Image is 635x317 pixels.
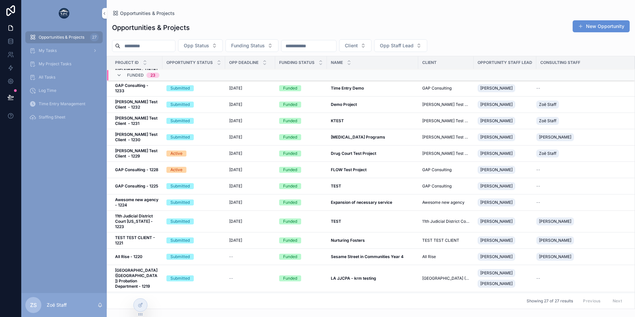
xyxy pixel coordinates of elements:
[331,135,414,140] a: [MEDICAL_DATA] Programs
[539,135,571,140] span: [PERSON_NAME]
[184,42,209,49] span: Opp Status
[115,268,158,289] strong: [GEOGRAPHIC_DATA] ([GEOGRAPHIC_DATA]) Probation Department - 1219
[39,61,71,67] span: My Project Tasks
[480,102,513,107] span: [PERSON_NAME]
[229,238,271,243] a: [DATE]
[25,45,103,57] a: My Tasks
[229,118,242,124] span: [DATE]
[166,199,221,205] a: Submitted
[536,99,627,110] a: Zoë Staff
[166,102,221,108] a: Submitted
[331,151,414,156] a: Drug Court Test Project
[422,254,436,259] span: All Rise
[283,199,297,205] div: Funded
[422,135,470,140] a: [PERSON_NAME] Test Client
[422,183,452,189] span: GAP Consulting
[331,254,404,259] strong: Sesame Street in Communities Year 4
[331,200,414,205] a: Expansion of necessary service
[30,301,37,309] span: ZS
[331,183,414,189] a: TEST
[331,219,341,224] strong: TEST
[170,134,190,140] div: Submitted
[279,275,323,281] a: Funded
[331,135,385,140] strong: [MEDICAL_DATA] Programs
[536,167,540,172] span: --
[279,183,323,189] a: Funded
[283,134,297,140] div: Funded
[331,238,365,243] strong: Nurturing Fosters
[39,115,65,120] span: Staffing Sheet
[90,33,99,41] div: 27
[170,237,190,243] div: Submitted
[229,183,242,189] span: [DATE]
[166,134,221,140] a: Submitted
[166,85,221,91] a: Submitted
[422,254,470,259] a: All Rise
[480,151,513,156] span: [PERSON_NAME]
[536,235,627,246] a: [PERSON_NAME]
[279,85,323,91] a: Funded
[115,99,158,110] a: [PERSON_NAME] Test Client - 1232
[283,151,297,157] div: Funded
[331,183,341,188] strong: TEST
[115,116,158,126] strong: [PERSON_NAME] Test Client - 1231
[229,167,242,172] span: [DATE]
[166,118,221,124] a: Submitted
[573,20,630,32] a: New Opportunity
[112,10,175,17] a: Opportunities & Projects
[331,276,376,281] strong: LA JJCPA - krm testing
[283,118,297,124] div: Funded
[422,238,470,243] a: TEST TEST CLIENT
[115,197,158,208] a: Awesome new agency - 1224
[331,238,414,243] a: Nurturing Fosters
[478,83,532,94] a: [PERSON_NAME]
[25,98,103,110] a: Time Entry Management
[229,183,271,189] a: [DATE]
[478,235,532,246] a: [PERSON_NAME]
[480,135,513,140] span: [PERSON_NAME]
[229,118,271,124] a: [DATE]
[229,254,271,259] a: --
[115,132,158,143] a: [PERSON_NAME] Test Client - 1230
[115,60,139,65] span: Project ID
[540,60,580,65] span: Consulting Staff
[279,237,323,243] a: Funded
[115,197,159,207] strong: Awesome new agency - 1224
[331,86,364,91] strong: Time Entry Demo
[478,251,532,262] a: [PERSON_NAME]
[422,276,470,281] a: [GEOGRAPHIC_DATA] ([GEOGRAPHIC_DATA]) Probation Department
[480,86,513,91] span: [PERSON_NAME]
[331,102,414,107] a: Demo Project
[422,86,470,91] a: GAP Consulting
[279,134,323,140] a: Funded
[331,167,367,172] strong: FLOW Test Project
[229,219,242,224] span: [DATE]
[166,237,221,243] a: Submitted
[279,218,323,224] a: Funded
[229,135,242,140] span: [DATE]
[229,200,271,205] a: [DATE]
[283,85,297,91] div: Funded
[422,200,465,205] span: Awesome new agency
[231,42,265,49] span: Funding Status
[374,39,427,52] button: Select Button
[166,167,221,173] a: Active
[480,219,513,224] span: [PERSON_NAME]
[422,60,437,65] span: Client
[170,275,190,281] div: Submitted
[166,254,221,260] a: Submitted
[115,148,158,159] a: [PERSON_NAME] Test Client - 1229
[115,183,158,188] strong: GAP Consulting - 1225
[422,200,470,205] a: Awesome new agency
[166,275,221,281] a: Submitted
[339,39,372,52] button: Select Button
[536,86,540,91] span: --
[536,167,627,172] a: --
[115,83,149,93] strong: GAP Consulting - 1233
[25,111,103,123] a: Staffing Sheet
[480,238,513,243] span: [PERSON_NAME]
[39,75,55,80] span: All Tasks
[480,118,513,124] span: [PERSON_NAME]
[170,199,190,205] div: Submitted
